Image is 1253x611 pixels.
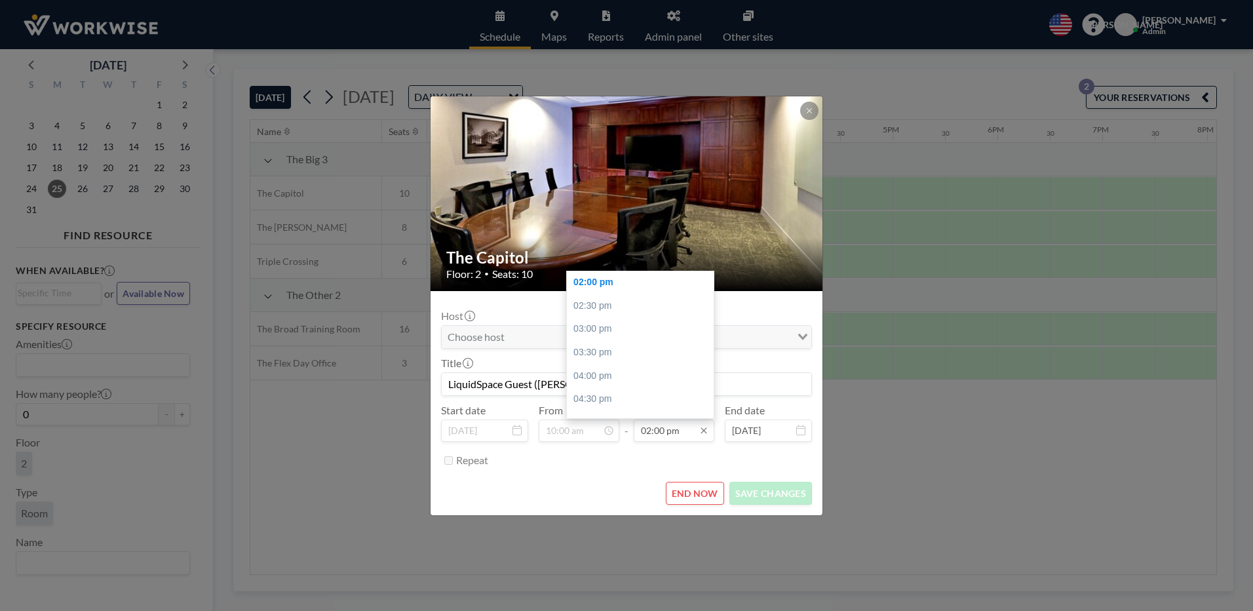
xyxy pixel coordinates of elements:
[567,365,720,388] div: 04:00 pm
[441,357,472,370] label: Title
[441,309,474,323] label: Host
[729,482,812,505] button: SAVE CHANGES
[442,326,811,348] div: Search for option
[484,269,489,279] span: •
[539,404,563,417] label: From
[446,267,481,281] span: Floor: 2
[567,387,720,411] div: 04:30 pm
[625,408,628,437] span: -
[492,267,533,281] span: Seats: 10
[441,404,486,417] label: Start date
[666,482,724,505] button: END NOW
[567,271,720,294] div: 02:00 pm
[446,248,808,267] h2: The Capitol
[456,454,488,467] label: Repeat
[567,294,720,318] div: 02:30 pm
[567,317,720,341] div: 03:00 pm
[725,404,765,417] label: End date
[431,46,824,341] img: 537.jpg
[567,411,720,435] div: 05:00 pm
[443,328,795,345] input: Search for option
[567,341,720,365] div: 03:30 pm
[442,373,811,395] input: (No title)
